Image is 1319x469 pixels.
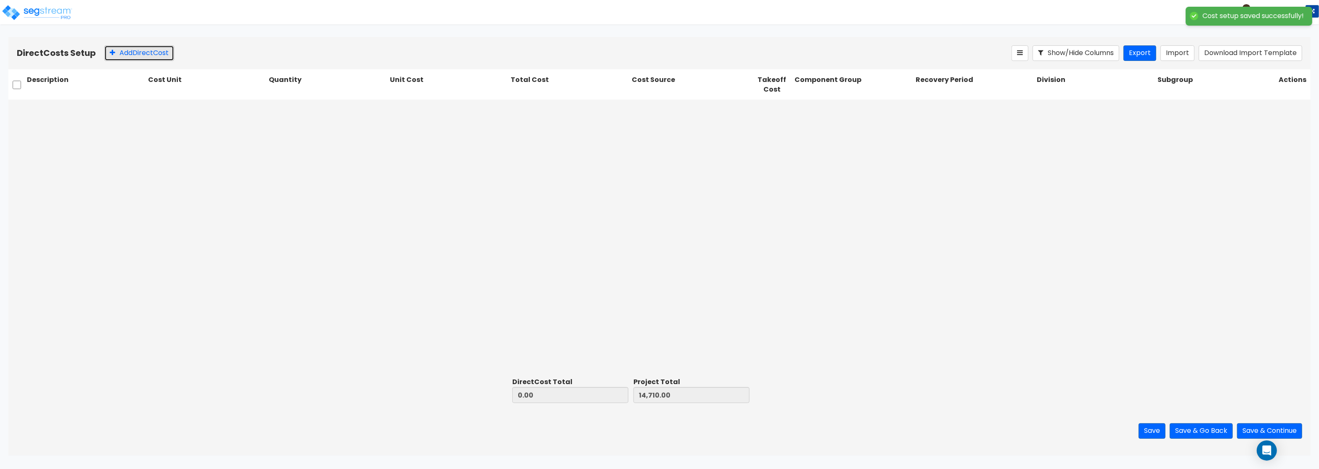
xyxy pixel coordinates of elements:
button: Save & Continue [1237,423,1302,439]
div: Component Group [793,74,914,96]
button: AddDirectCost [104,45,174,61]
div: Actions [1277,74,1311,96]
div: Unit Cost [388,74,509,96]
div: Description [25,74,146,96]
button: Download Import Template [1199,45,1302,61]
button: Save & Go Back [1170,423,1233,439]
div: Subgroup [1156,74,1277,96]
button: Reorder Items [1012,45,1028,61]
div: Open Intercom Messenger [1257,440,1277,461]
div: Division [1035,74,1156,96]
button: Show/Hide Columns [1033,45,1119,61]
div: Recovery Period [914,74,1035,96]
div: Cost Unit [146,74,268,96]
div: Project Total [633,377,750,387]
img: logo_pro_r.png [1,4,73,21]
div: Total Cost [509,74,630,96]
button: Export [1123,45,1156,61]
button: Import [1160,45,1195,61]
div: Cost setup saved successfully! [1202,12,1304,21]
button: Save [1139,423,1165,439]
div: Quantity [267,74,388,96]
img: avatar.png [1239,4,1254,19]
div: Cost Source [630,74,751,96]
div: Direct Cost Total [512,377,628,387]
b: Direct Costs Setup [17,47,96,59]
div: Takeoff Cost [751,74,793,96]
